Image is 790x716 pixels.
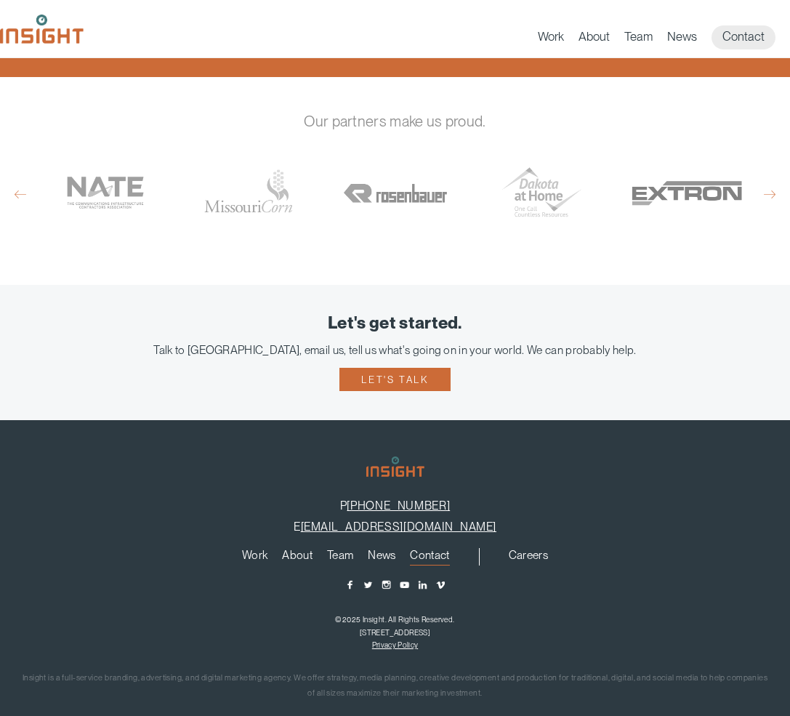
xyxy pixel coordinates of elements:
a: [EMAIL_ADDRESS][DOMAIN_NAME] [301,520,496,534]
a: YouTube [399,579,410,590]
a: Contact [410,550,449,566]
a: Contact [712,25,775,49]
nav: secondary navigation menu [501,548,555,566]
a: Facebook [344,579,355,590]
img: Insight Marketing Design [366,456,424,477]
a: Vimeo [435,579,446,590]
a: News [667,29,697,49]
p: E [22,520,768,534]
nav: copyright navigation menu [368,640,422,649]
a: Twitter [363,579,374,590]
a: Let's talk [339,368,450,391]
div: Dakota at Home [476,148,607,238]
a: News [368,550,395,566]
button: Previous [15,188,26,201]
a: Rosenbauer America [331,148,461,238]
a: About [579,29,610,49]
a: [US_STATE] Corn Growers Association [185,148,316,238]
div: Let's get started. [22,314,768,333]
a: Work [538,29,564,49]
nav: primary navigation menu [235,548,480,566]
a: Privacy Policy [372,640,418,649]
div: Extron Company [621,148,752,238]
a: Work [242,550,267,566]
div: NATE: The Communications Infrastructure Contractors Association [40,148,171,238]
a: Team [327,550,353,566]
p: Insight is a full-service branding, advertising, and digital marketing agency. We offer strategy,... [22,671,768,701]
a: About [282,550,313,566]
a: [PHONE_NUMBER] [347,499,450,512]
p: ©2025 Insight. All Rights Reserved. [STREET_ADDRESS] [22,613,768,639]
a: Careers [509,550,548,566]
nav: primary navigation menu [538,25,790,49]
div: Talk to [GEOGRAPHIC_DATA], email us, tell us what's going on in your world. We can probably help. [22,343,768,357]
a: Team [624,29,653,49]
a: LinkedIn [417,579,428,590]
a: Instagram [381,579,392,590]
button: Next [764,188,775,201]
p: P [22,499,768,512]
